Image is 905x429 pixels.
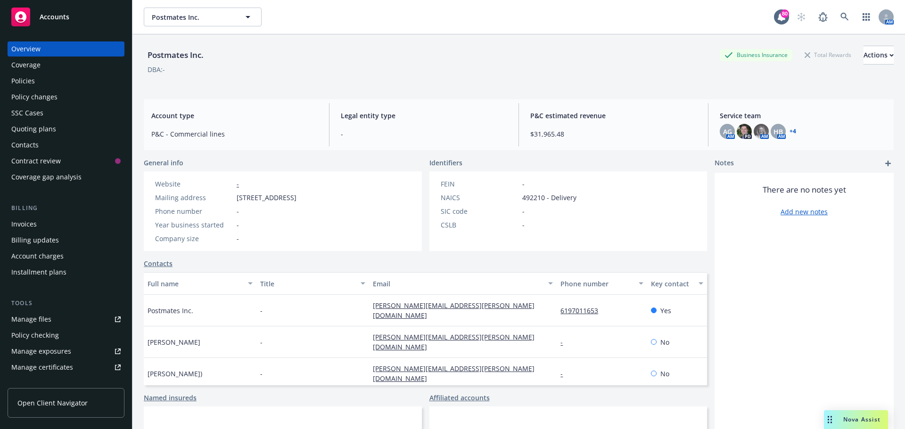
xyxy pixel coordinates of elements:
a: [PERSON_NAME][EMAIL_ADDRESS][PERSON_NAME][DOMAIN_NAME] [373,301,535,320]
span: - [341,129,507,139]
a: Manage exposures [8,344,124,359]
a: Switch app [857,8,876,26]
span: 492210 - Delivery [522,193,576,202]
a: - [560,369,570,378]
span: Notes [715,158,734,169]
a: +4 [790,129,796,134]
button: Email [369,272,557,295]
span: Identifiers [429,158,462,168]
a: Policy checking [8,328,124,343]
div: NAICS [441,193,518,202]
span: There are no notes yet [763,184,846,195]
a: add [882,158,894,169]
div: Billing [8,203,124,213]
span: - [260,369,263,379]
a: Account charges [8,249,124,264]
div: Contract review [11,154,61,169]
button: Postmates Inc. [144,8,262,26]
div: Total Rewards [800,49,856,61]
span: No [660,369,669,379]
div: Policies [11,73,35,89]
a: Installment plans [8,265,124,280]
span: No [660,337,669,347]
div: Business Insurance [720,49,792,61]
a: - [560,338,570,347]
a: Manage files [8,312,124,327]
span: - [522,179,525,189]
span: HB [773,127,783,137]
div: Title [260,279,355,289]
div: Billing updates [11,233,59,248]
span: Postmates Inc. [152,12,233,22]
a: Manage claims [8,376,124,391]
button: Actions [864,46,894,65]
div: Tools [8,299,124,308]
span: Legal entity type [341,111,507,121]
a: 6197011653 [560,306,606,315]
img: photo [754,124,769,139]
div: Manage files [11,312,51,327]
button: Full name [144,272,256,295]
img: photo [737,124,752,139]
a: [PERSON_NAME][EMAIL_ADDRESS][PERSON_NAME][DOMAIN_NAME] [373,364,535,383]
span: AG [723,127,732,137]
button: Title [256,272,369,295]
a: Contacts [144,259,173,268]
span: Postmates Inc. [148,306,193,316]
a: Named insureds [144,393,197,403]
span: Account type [151,111,318,121]
a: Manage certificates [8,360,124,375]
button: Key contact [647,272,707,295]
a: Billing updates [8,233,124,248]
div: Coverage [11,57,41,73]
div: SIC code [441,206,518,216]
div: FEIN [441,179,518,189]
div: 80 [781,9,789,18]
a: Affiliated accounts [429,393,490,403]
span: - [260,306,263,316]
div: Year business started [155,220,233,230]
a: Accounts [8,4,124,30]
button: Phone number [557,272,647,295]
div: Email [373,279,543,289]
div: CSLB [441,220,518,230]
div: Invoices [11,217,37,232]
div: Mailing address [155,193,233,202]
span: [STREET_ADDRESS] [237,193,296,202]
div: Policy checking [11,328,59,343]
div: Overview [11,41,41,57]
div: Account charges [11,249,64,264]
div: Manage certificates [11,360,73,375]
a: Start snowing [792,8,811,26]
a: Add new notes [781,207,828,217]
span: P&C - Commercial lines [151,129,318,139]
a: Overview [8,41,124,57]
div: Manage exposures [11,344,71,359]
a: Search [835,8,854,26]
span: Accounts [40,13,69,21]
a: Contacts [8,138,124,153]
a: Report a Bug [814,8,832,26]
div: Drag to move [824,410,836,429]
span: P&C estimated revenue [530,111,697,121]
button: Nova Assist [824,410,888,429]
a: Contract review [8,154,124,169]
div: Full name [148,279,242,289]
div: Website [155,179,233,189]
a: Quoting plans [8,121,124,137]
div: Quoting plans [11,121,56,137]
div: Policy changes [11,89,58,105]
div: SSC Cases [11,105,43,121]
div: Phone number [155,206,233,216]
a: [PERSON_NAME][EMAIL_ADDRESS][PERSON_NAME][DOMAIN_NAME] [373,332,535,351]
span: - [260,337,263,347]
a: - [237,179,239,188]
div: DBA: - [148,65,165,74]
span: - [237,206,239,216]
span: - [237,234,239,243]
div: Phone number [560,279,633,289]
div: Postmates Inc. [144,49,207,61]
a: Policies [8,73,124,89]
a: Coverage gap analysis [8,170,124,185]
